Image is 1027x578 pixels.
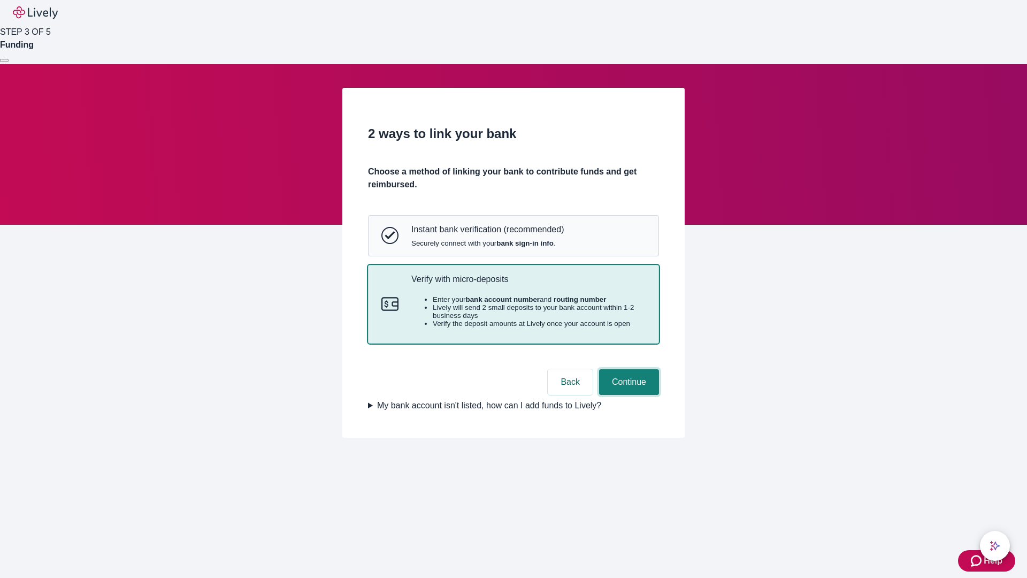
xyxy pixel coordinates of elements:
p: Verify with micro-deposits [411,274,646,284]
svg: Instant bank verification [381,227,398,244]
button: chat [980,531,1010,561]
p: Instant bank verification (recommended) [411,224,564,234]
svg: Lively AI Assistant [990,541,1000,551]
svg: Zendesk support icon [971,554,984,567]
strong: bank account number [466,295,540,303]
button: Continue [599,369,659,395]
h2: 2 ways to link your bank [368,124,659,143]
li: Verify the deposit amounts at Lively once your account is open [433,320,646,328]
button: Instant bank verificationInstant bank verification (recommended)Securely connect with yourbank si... [369,216,658,255]
span: Securely connect with your . [411,239,564,247]
span: Help [984,554,1002,567]
h4: Choose a method of linking your bank to contribute funds and get reimbursed. [368,165,659,191]
button: Zendesk support iconHelp [958,550,1015,572]
img: Lively [13,6,58,19]
li: Enter your and [433,295,646,303]
strong: routing number [554,295,606,303]
strong: bank sign-in info [496,239,554,247]
li: Lively will send 2 small deposits to your bank account within 1-2 business days [433,303,646,320]
button: Micro-depositsVerify with micro-depositsEnter yourbank account numberand routing numberLively wil... [369,265,658,344]
summary: My bank account isn't listed, how can I add funds to Lively? [368,399,659,412]
button: Back [548,369,593,395]
svg: Micro-deposits [381,295,398,313]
